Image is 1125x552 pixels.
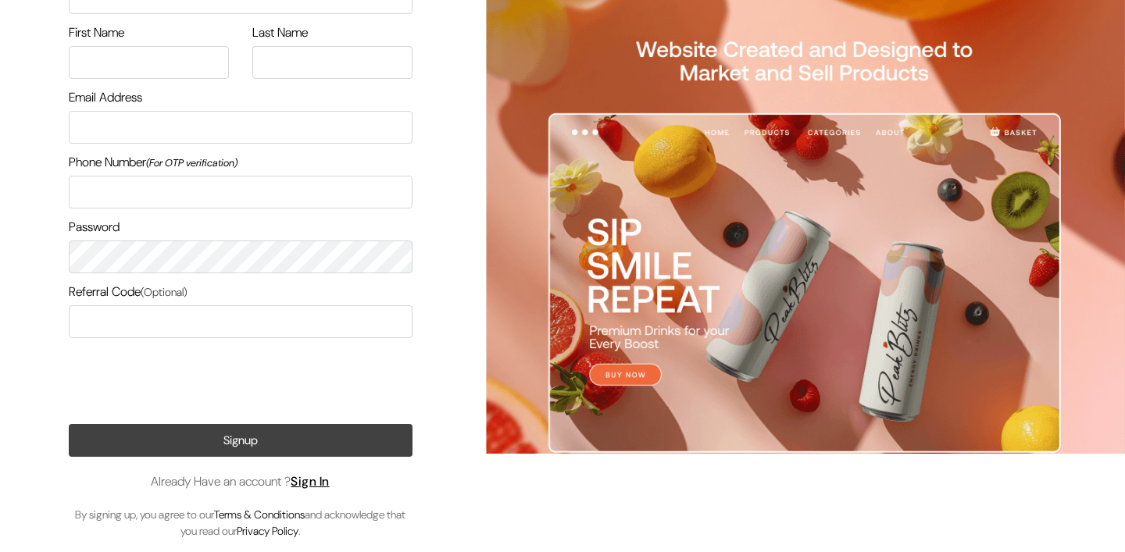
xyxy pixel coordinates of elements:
label: Phone Number [69,153,237,172]
a: Sign In [291,473,330,490]
span: (Optional) [141,285,187,299]
button: Signup [69,424,412,457]
a: Terms & Conditions [214,507,305,522]
label: Referral Code [69,283,187,301]
label: First Name [69,23,124,42]
iframe: reCAPTCHA [122,347,359,408]
label: Password [69,218,120,237]
i: (For OTP verification) [146,156,237,169]
a: Privacy Policy [237,524,298,538]
label: Email Address [69,88,142,107]
span: Already Have an account ? [151,472,330,491]
label: Last Name [252,23,308,42]
p: By signing up, you agree to our and acknowledge that you read our . [69,507,412,540]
